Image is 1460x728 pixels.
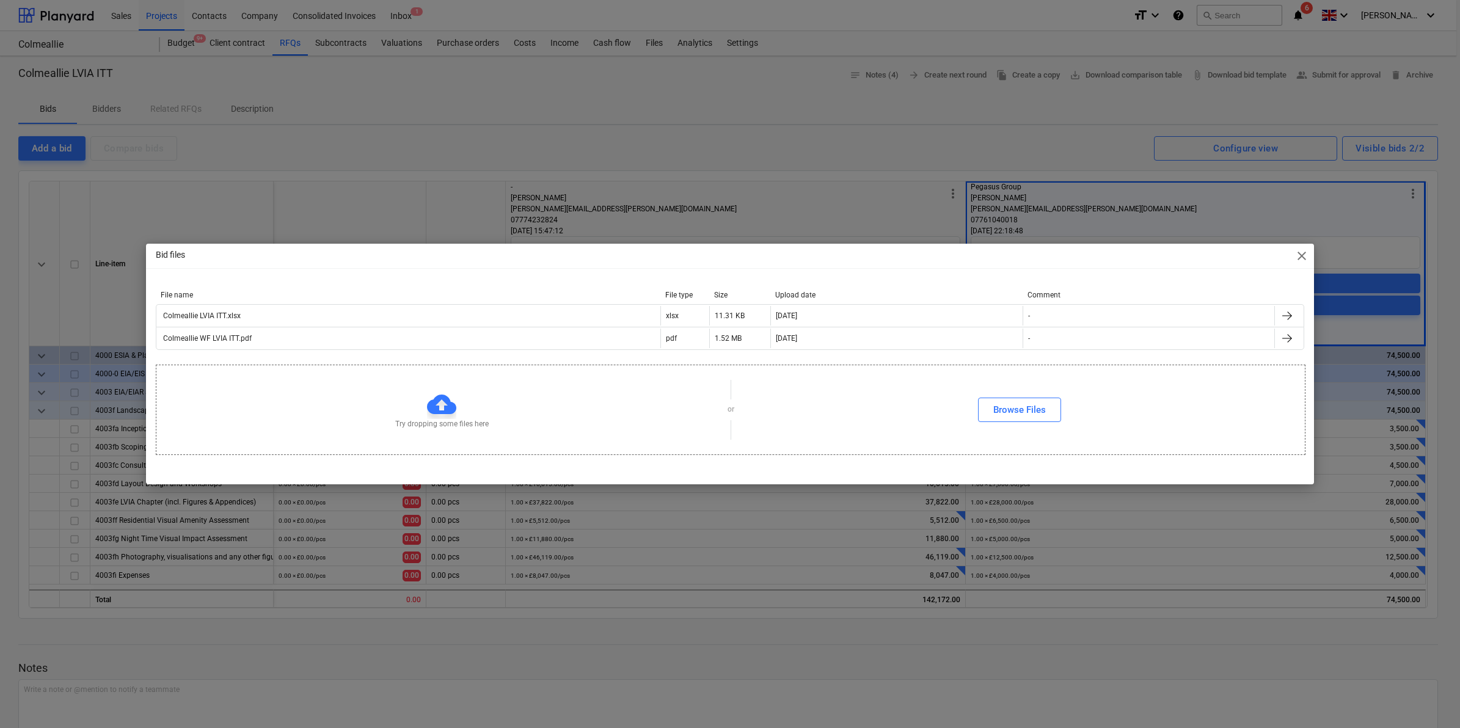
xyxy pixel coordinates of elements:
[156,365,1305,454] div: Try dropping some files hereorBrowse Files
[1399,669,1460,728] iframe: Chat Widget
[395,419,489,429] p: Try dropping some files here
[1294,249,1309,263] span: close
[714,291,765,299] div: Size
[161,334,252,343] div: Colmeallie WF LVIA ITT.pdf
[161,311,241,320] div: Colmeallie LVIA ITT.xlsx
[993,402,1046,418] div: Browse Files
[666,311,679,320] div: xlsx
[978,398,1061,422] button: Browse Files
[161,291,655,299] div: File name
[715,334,742,343] div: 1.52 MB
[776,311,797,320] div: [DATE]
[666,334,677,343] div: pdf
[1028,311,1030,320] div: -
[776,334,797,343] div: [DATE]
[1027,291,1270,299] div: Comment
[156,249,185,261] p: Bid files
[665,291,704,299] div: File type
[715,311,745,320] div: 11.31 KB
[1028,334,1030,343] div: -
[728,404,734,415] p: or
[775,291,1018,299] div: Upload date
